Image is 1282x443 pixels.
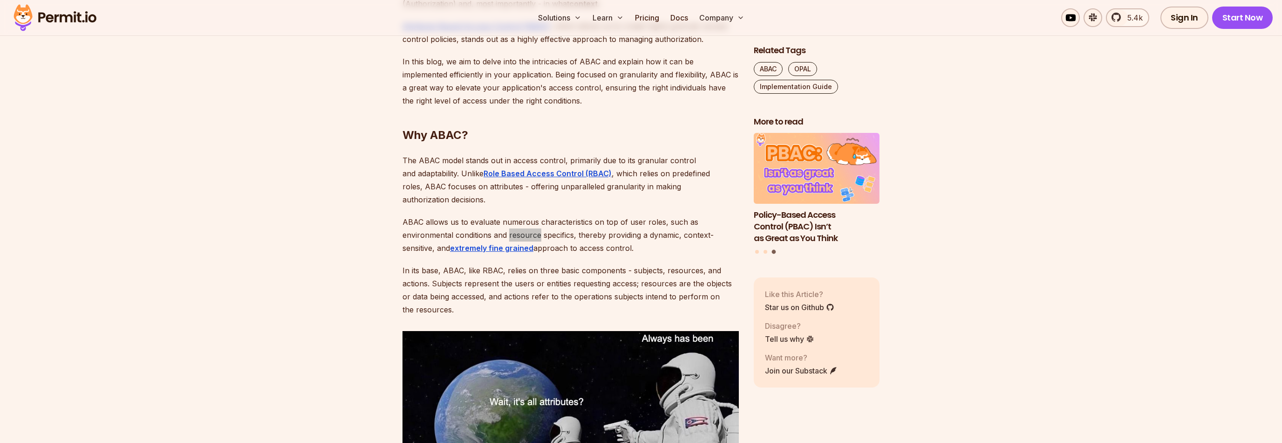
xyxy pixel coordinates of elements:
[754,133,880,204] img: Policy-Based Access Control (PBAC) Isn’t as Great as You Think
[450,243,533,253] a: extremely fine grained
[1160,7,1208,29] a: Sign In
[754,209,880,244] h3: Policy-Based Access Control (PBAC) Isn’t as Great as You Think
[631,8,663,27] a: Pricing
[754,80,838,94] a: Implementation Guide
[667,8,692,27] a: Docs
[9,2,101,34] img: Permit logo
[788,62,817,76] a: OPAL
[754,133,880,244] a: Policy-Based Access Control (PBAC) Isn’t as Great as You ThinkPolicy-Based Access Control (PBAC) ...
[765,352,838,363] p: Want more?
[534,8,585,27] button: Solutions
[754,62,783,76] a: ABAC
[765,320,814,332] p: Disagree?
[765,333,814,345] a: Tell us why
[754,45,880,56] h2: Related Tags
[755,250,759,254] button: Go to slide 1
[1122,12,1143,23] span: 5.4k
[771,250,776,254] button: Go to slide 3
[754,116,880,128] h2: More to read
[696,8,748,27] button: Company
[1212,7,1273,29] a: Start Now
[402,154,739,206] p: The ABAC model stands out in access control, primarily due to its granular control and adaptabili...
[764,250,767,254] button: Go to slide 2
[402,55,739,107] p: In this blog, we aim to delve into the intricacies of ABAC and explain how it can be implemented ...
[1106,8,1149,27] a: 5.4k
[765,365,838,376] a: Join our Substack
[402,128,468,142] strong: Why ABAC?
[765,289,834,300] p: Like this Article?
[765,302,834,313] a: Star us on Github
[402,215,739,255] p: ABAC allows us to evaluate numerous characteristics on top of user roles, such as environmental c...
[754,133,880,256] div: Posts
[402,264,739,316] p: In its base, ABAC, like RBAC, relies on three basic components - subjects, resources, and actions...
[754,133,880,244] li: 3 of 3
[589,8,627,27] button: Learn
[484,169,612,178] a: Role Based Access Control (RBAC)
